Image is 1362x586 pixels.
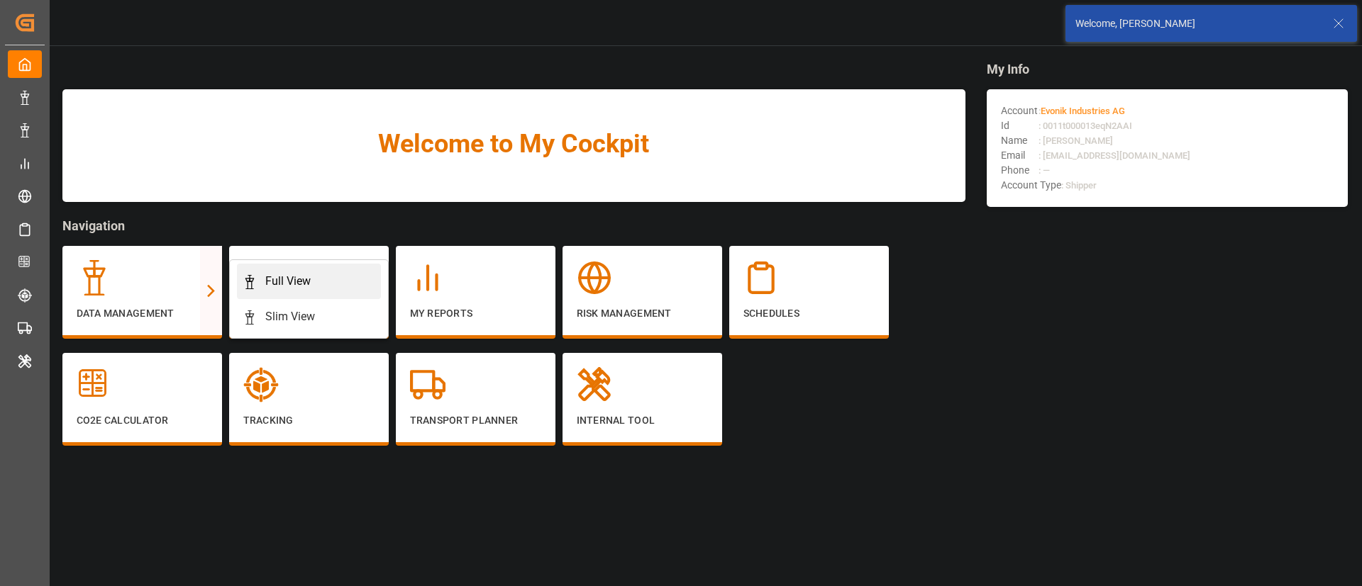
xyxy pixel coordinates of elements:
span: Evonik Industries AG [1041,106,1125,116]
p: Tracking [243,413,375,428]
a: Slim View [237,299,381,334]
span: Navigation [62,216,965,235]
span: : [1039,106,1125,116]
p: Schedules [743,306,875,321]
p: Transport Planner [410,413,541,428]
span: Account [1001,103,1039,118]
div: Full View [265,273,311,290]
span: Welcome to My Cockpit [91,125,937,163]
div: Welcome, [PERSON_NAME] [1075,16,1319,31]
p: Risk Management [577,306,708,321]
span: : — [1039,165,1050,176]
span: : [PERSON_NAME] [1039,135,1113,146]
span: My Info [987,60,1348,79]
span: Name [1001,133,1039,148]
div: Slim View [265,308,315,325]
p: My Reports [410,306,541,321]
p: CO2e Calculator [77,413,208,428]
span: : 0011t000013eqN2AAI [1039,120,1132,131]
a: Full View [237,264,381,299]
p: Internal Tool [577,413,708,428]
span: Id [1001,118,1039,133]
span: : Shipper [1061,180,1097,191]
span: Email [1001,148,1039,163]
span: Phone [1001,163,1039,178]
span: : [EMAIL_ADDRESS][DOMAIN_NAME] [1039,150,1190,161]
p: Data Management [77,306,208,321]
span: Account Type [1001,178,1061,193]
